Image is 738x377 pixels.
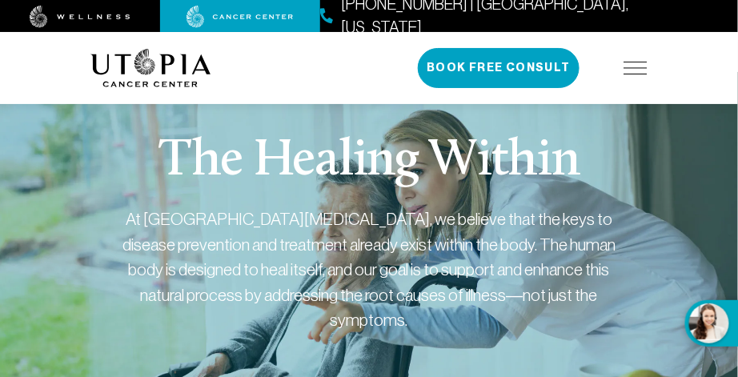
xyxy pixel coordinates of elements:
[418,48,580,88] button: Book Free Consult
[30,6,130,28] img: wellness
[158,136,580,187] h1: The Healing Within
[624,62,648,74] img: icon-hamburger
[121,207,617,333] div: At [GEOGRAPHIC_DATA][MEDICAL_DATA], we believe that the keys to disease prevention and treatment ...
[90,49,211,87] img: logo
[187,6,294,28] img: cancer center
